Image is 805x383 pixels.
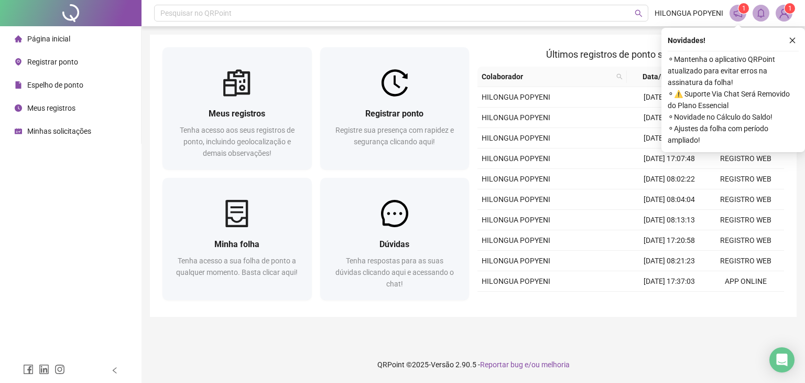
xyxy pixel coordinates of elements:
span: left [111,367,118,374]
span: environment [15,58,22,66]
span: ⚬ Ajustes da folha com período ampliado! [668,123,799,146]
span: HILONGUA POPYENI [482,195,550,204]
span: 1 [742,5,746,12]
span: Registrar ponto [365,109,423,119]
span: clock-circle [15,104,22,112]
span: Últimos registros de ponto sincronizados [546,49,715,60]
span: bell [756,8,766,18]
div: Open Intercom Messenger [769,347,795,373]
span: HILONGUA POPYENI [482,236,550,244]
span: Dúvidas [379,239,409,249]
span: file [15,81,22,89]
a: Registrar pontoRegistre sua presença com rapidez e segurança clicando aqui! [320,47,470,169]
span: search [635,9,643,17]
span: HILONGUA POPYENI [482,175,550,183]
span: home [15,35,22,42]
td: [DATE] 07:55:28 [631,87,708,108]
td: REGISTRO WEB [708,210,784,230]
th: Data/Hora [627,67,701,87]
span: HILONGUA POPYENI [482,277,550,285]
span: HILONGUA POPYENI [482,154,550,163]
span: Espelho de ponto [27,81,83,89]
span: HILONGUA POPYENI [482,93,550,101]
span: Versão [431,360,454,369]
span: HILONGUA POPYENI [482,113,550,122]
span: Reportar bug e/ou melhoria [480,360,570,369]
span: schedule [15,127,22,135]
td: [DATE] 17:18:12 [631,108,708,128]
span: HILONGUA POPYENI [482,216,550,224]
span: HILONGUA POPYENI [482,257,550,265]
span: facebook [23,364,34,375]
span: notification [733,8,743,18]
td: [DATE] 08:01:21 [631,128,708,148]
span: ⚬ Novidade no Cálculo do Saldo! [668,111,799,123]
td: [DATE] 08:21:23 [631,251,708,271]
span: Minha folha [214,239,259,249]
span: 1 [788,5,792,12]
span: ⚬ Mantenha o aplicativo QRPoint atualizado para evitar erros na assinatura da folha! [668,54,799,88]
span: Tenha respostas para as suas dúvidas clicando aqui e acessando o chat! [335,257,454,288]
td: [DATE] 08:04:04 [631,189,708,210]
span: close [789,37,796,44]
td: REGISTRO WEB [708,189,784,210]
img: 82535 [776,5,792,21]
span: Página inicial [27,35,70,43]
a: Meus registrosTenha acesso aos seus registros de ponto, incluindo geolocalização e demais observa... [162,47,312,169]
td: REGISTRO WEB [708,148,784,169]
span: instagram [55,364,65,375]
span: Meus registros [209,109,265,119]
span: Novidades ! [668,35,705,46]
span: Registrar ponto [27,58,78,66]
td: REGISTRO WEB [708,251,784,271]
td: [DATE] 17:07:48 [631,148,708,169]
td: [DATE] 17:20:58 [631,230,708,251]
span: search [614,69,625,84]
sup: Atualize o seu contato no menu Meus Dados [785,3,795,14]
span: Tenha acesso a sua folha de ponto a qualquer momento. Basta clicar aqui! [176,257,298,276]
td: [DATE] 17:37:03 [631,271,708,292]
span: Meus registros [27,104,75,112]
td: APP ONLINE [708,271,784,292]
span: Minhas solicitações [27,127,91,135]
span: HILONGUA POPYENI [655,7,723,19]
td: [DATE] 08:13:13 [631,210,708,230]
span: ⚬ ⚠️ Suporte Via Chat Será Removido do Plano Essencial [668,88,799,111]
a: Minha folhaTenha acesso a sua folha de ponto a qualquer momento. Basta clicar aqui! [162,178,312,300]
td: REGISTRO WEB [708,169,784,189]
td: REGISTRO WEB [708,230,784,251]
span: Registre sua presença com rapidez e segurança clicando aqui! [335,126,454,146]
span: Data/Hora [631,71,689,82]
span: search [616,73,623,80]
sup: 1 [738,3,749,14]
span: linkedin [39,364,49,375]
span: Colaborador [482,71,612,82]
span: HILONGUA POPYENI [482,134,550,142]
a: DúvidasTenha respostas para as suas dúvidas clicando aqui e acessando o chat! [320,178,470,300]
footer: QRPoint © 2025 - 2.90.5 - [142,346,805,383]
td: [DATE] 08:03:27 [631,292,708,312]
td: [DATE] 08:02:22 [631,169,708,189]
span: Tenha acesso aos seus registros de ponto, incluindo geolocalização e demais observações! [180,126,295,157]
td: REGISTRO WEB [708,292,784,312]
